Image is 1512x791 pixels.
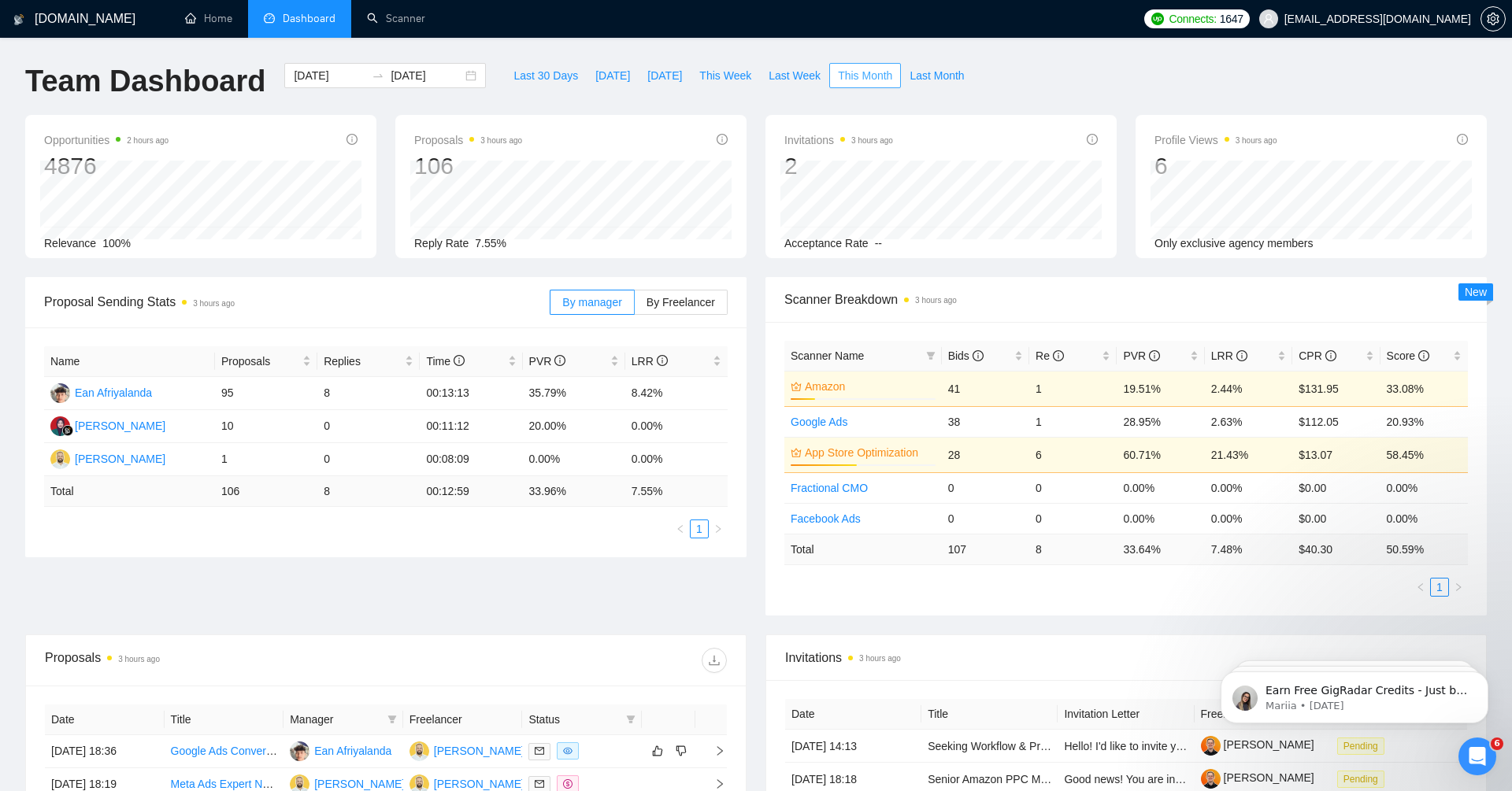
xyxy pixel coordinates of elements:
[626,715,636,724] span: filter
[1292,472,1380,503] td: $0.00
[420,443,522,476] td: 00:08:09
[102,237,131,249] span: 100%
[1458,737,1496,775] iframe: Intercom live chat
[838,67,892,84] span: This Month
[50,419,165,431] a: NF[PERSON_NAME]
[45,735,165,768] td: [DATE] 18:36
[760,63,829,88] button: Last Week
[171,778,446,790] a: Meta Ads Expert Needed for E-commerce Brand Growth
[791,349,864,362] span: Scanner Name
[625,443,728,476] td: 0.00%
[420,377,522,410] td: 00:13:13
[45,704,165,735] th: Date
[1491,737,1503,750] span: 6
[1380,472,1468,503] td: 0.00%
[942,406,1029,437] td: 38
[973,350,984,361] span: info-circle
[1480,6,1506,31] button: setting
[595,67,630,84] span: [DATE]
[791,416,847,428] a: Google Ads
[1263,13,1274,24] span: user
[1053,350,1064,361] span: info-circle
[283,12,335,25] span: Dashboard
[1416,582,1425,592] span: left
[118,655,160,663] time: 3 hours ago
[1029,503,1117,534] td: 0
[1380,371,1468,406] td: 33.08%
[372,69,384,82] span: swap-right
[314,742,391,760] div: Ean Afriyalanda
[414,237,469,249] span: Reply Rate
[75,450,165,468] div: [PERSON_NAME]
[1418,350,1429,361] span: info-circle
[921,699,1058,730] th: Title
[13,7,24,32] img: logo
[44,476,215,507] td: Total
[1337,739,1391,752] a: Pending
[1465,286,1487,298] span: New
[523,443,625,476] td: 0.00%
[414,151,522,181] div: 106
[50,452,165,464] a: D[PERSON_NAME]
[1117,534,1204,564] td: 33.64 %
[290,744,391,756] a: EAEan Afriyalanda
[1454,582,1463,592] span: right
[1029,371,1117,406] td: 1
[948,349,984,362] span: Bids
[44,131,169,150] span: Opportunities
[317,443,420,476] td: 0
[127,136,169,145] time: 2 hours ago
[384,708,400,731] span: filter
[691,63,760,88] button: This Week
[50,416,70,436] img: NF
[535,746,544,756] span: mail
[1117,406,1204,437] td: 28.95%
[784,534,942,564] td: Total
[1449,578,1468,597] li: Next Page
[1236,350,1247,361] span: info-circle
[784,237,869,249] span: Acceptance Rate
[426,355,464,368] span: Time
[1380,437,1468,472] td: 58.45%
[784,151,893,181] div: 2
[185,12,232,25] a: homeHome
[702,745,725,756] span: right
[671,519,690,538] li: Previous Page
[1205,371,1292,406] td: 2.44%
[563,746,573,756] span: eye
[1123,349,1160,362] span: PVR
[528,711,620,728] span: Status
[632,355,668,368] span: LRR
[623,708,639,731] span: filter
[454,355,465,366] span: info-circle
[523,410,625,443] td: 20.00%
[676,524,685,534] span: left
[1117,472,1204,503] td: 0.00%
[1201,769,1221,789] img: c1ggvvhzv4-VYMujOMOeOswawlCQV-megGMlLrTp1i_1VrHPlFv3hYWkXEs_wf3Eji
[926,351,936,360] span: filter
[1117,503,1204,534] td: 0.00%
[1029,406,1117,437] td: 1
[215,410,317,443] td: 10
[165,735,284,768] td: Google Ads Conversion Tracking Specialist (GTM + Call Tracking/DNI) — URGENT
[625,476,728,507] td: 7.55 %
[1058,699,1194,730] th: Invitation Letter
[50,383,70,403] img: EA
[367,12,425,25] a: searchScanner
[1154,237,1314,249] span: Only exclusive agency members
[829,63,901,88] button: This Month
[1292,406,1380,437] td: $112.05
[391,67,462,84] input: End date
[625,377,728,410] td: 8.42%
[294,67,365,84] input: Start date
[283,704,403,735] th: Manager
[648,741,667,760] button: like
[702,778,725,789] span: right
[901,63,973,88] button: Last Month
[587,63,639,88] button: [DATE]
[805,378,932,395] a: Amazon
[709,519,728,538] button: right
[215,377,317,410] td: 95
[1029,472,1117,503] td: 0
